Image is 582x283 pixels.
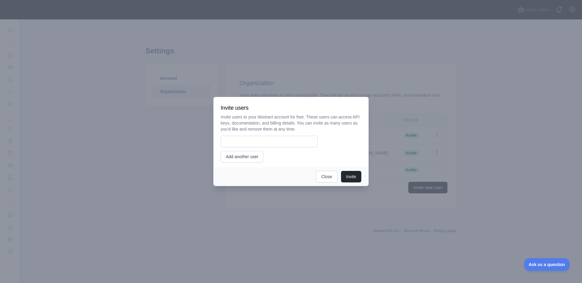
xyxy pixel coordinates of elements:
[221,151,263,162] button: Add another user
[524,258,570,271] iframe: Toggle Customer Support
[341,171,361,182] button: Invite
[221,114,361,132] p: Invite users to your Abstract account for free. These users can access API keys, documentation, a...
[316,171,337,182] button: Close
[221,104,361,112] h3: Invite users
